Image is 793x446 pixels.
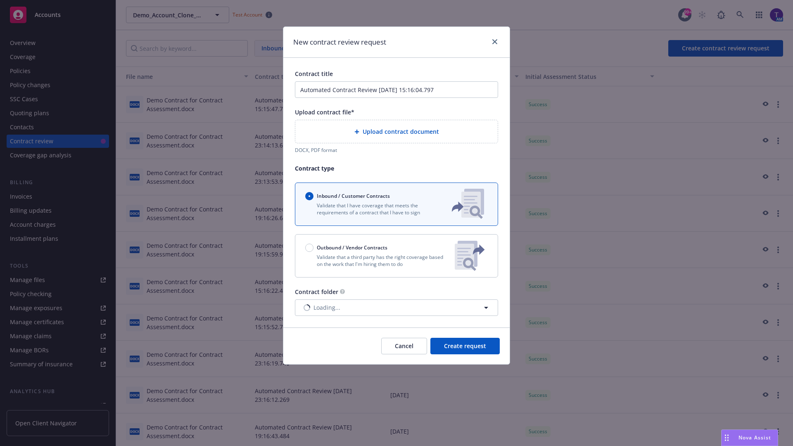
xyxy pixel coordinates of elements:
[295,120,498,143] div: Upload contract document
[305,192,313,200] input: Inbound / Customer Contracts
[738,434,771,441] span: Nova Assist
[395,342,413,350] span: Cancel
[490,37,500,47] a: close
[295,288,338,296] span: Contract folder
[295,234,498,278] button: Outbound / Vendor ContractsValidate that a third party has the right coverage based on the work t...
[305,244,313,252] input: Outbound / Vendor Contracts
[295,81,498,98] input: Enter a title for this contract
[305,202,438,216] p: Validate that I have coverage that meets the requirements of a contract that I have to sign
[295,299,498,316] button: Loading...
[722,430,732,446] div: Drag to move
[430,338,500,354] button: Create request
[317,244,387,251] span: Outbound / Vendor Contracts
[293,37,386,47] h1: New contract review request
[721,429,778,446] button: Nova Assist
[444,342,486,350] span: Create request
[295,147,498,154] div: DOCX, PDF format
[295,164,498,173] p: Contract type
[305,254,448,268] p: Validate that a third party has the right coverage based on the work that I'm hiring them to do
[295,183,498,226] button: Inbound / Customer ContractsValidate that I have coverage that meets the requirements of a contra...
[381,338,427,354] button: Cancel
[313,303,340,312] span: Loading...
[295,108,354,116] span: Upload contract file*
[363,127,439,136] span: Upload contract document
[295,70,333,78] span: Contract title
[317,192,390,199] span: Inbound / Customer Contracts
